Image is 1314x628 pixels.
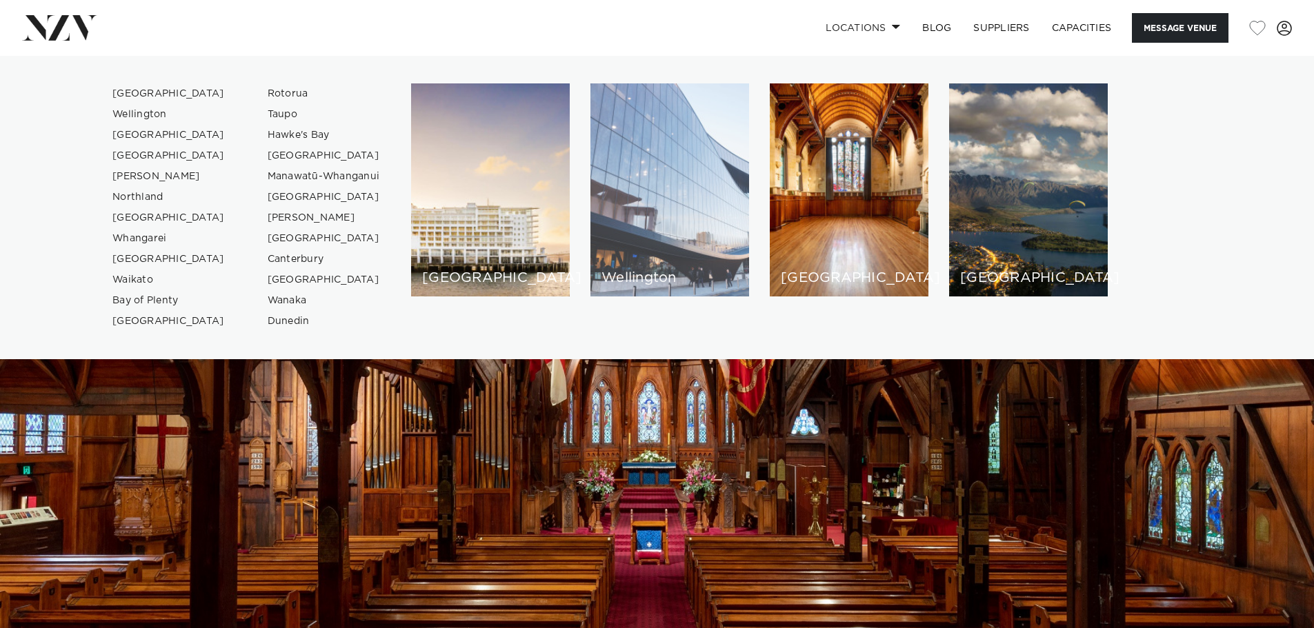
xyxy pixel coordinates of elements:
a: Whangarei [101,228,236,249]
h6: [GEOGRAPHIC_DATA] [960,271,1097,285]
a: SUPPLIERS [962,13,1040,43]
a: Christchurch venues [GEOGRAPHIC_DATA] [770,83,928,296]
a: Dunedin [257,311,391,332]
img: nzv-logo.png [22,15,97,40]
a: Bay of Plenty [101,290,236,311]
a: BLOG [911,13,962,43]
a: [GEOGRAPHIC_DATA] [257,228,391,249]
a: Manawatū-Whanganui [257,166,391,187]
a: Locations [815,13,911,43]
a: Wellington venues Wellington [590,83,749,296]
h6: [GEOGRAPHIC_DATA] [781,271,917,285]
a: [PERSON_NAME] [257,207,391,228]
a: [PERSON_NAME] [101,166,236,187]
a: Capacities [1041,13,1123,43]
button: Message Venue [1132,13,1228,43]
a: [GEOGRAPHIC_DATA] [101,83,236,104]
a: [GEOGRAPHIC_DATA] [101,145,236,166]
a: Rotorua [257,83,391,104]
a: [GEOGRAPHIC_DATA] [257,145,391,166]
a: [GEOGRAPHIC_DATA] [101,249,236,270]
a: Canterbury [257,249,391,270]
a: Northland [101,187,236,207]
a: Hawke's Bay [257,125,391,145]
a: [GEOGRAPHIC_DATA] [257,270,391,290]
h6: [GEOGRAPHIC_DATA] [422,271,559,285]
a: Taupo [257,104,391,125]
a: [GEOGRAPHIC_DATA] [101,125,236,145]
a: Waikato [101,270,236,290]
a: [GEOGRAPHIC_DATA] [101,207,236,228]
a: [GEOGRAPHIC_DATA] [101,311,236,332]
a: [GEOGRAPHIC_DATA] [257,187,391,207]
a: Wellington [101,104,236,125]
h6: Wellington [601,271,738,285]
a: Auckland venues [GEOGRAPHIC_DATA] [411,83,570,296]
a: Wanaka [257,290,391,311]
a: Queenstown venues [GEOGRAPHIC_DATA] [949,83,1108,296]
